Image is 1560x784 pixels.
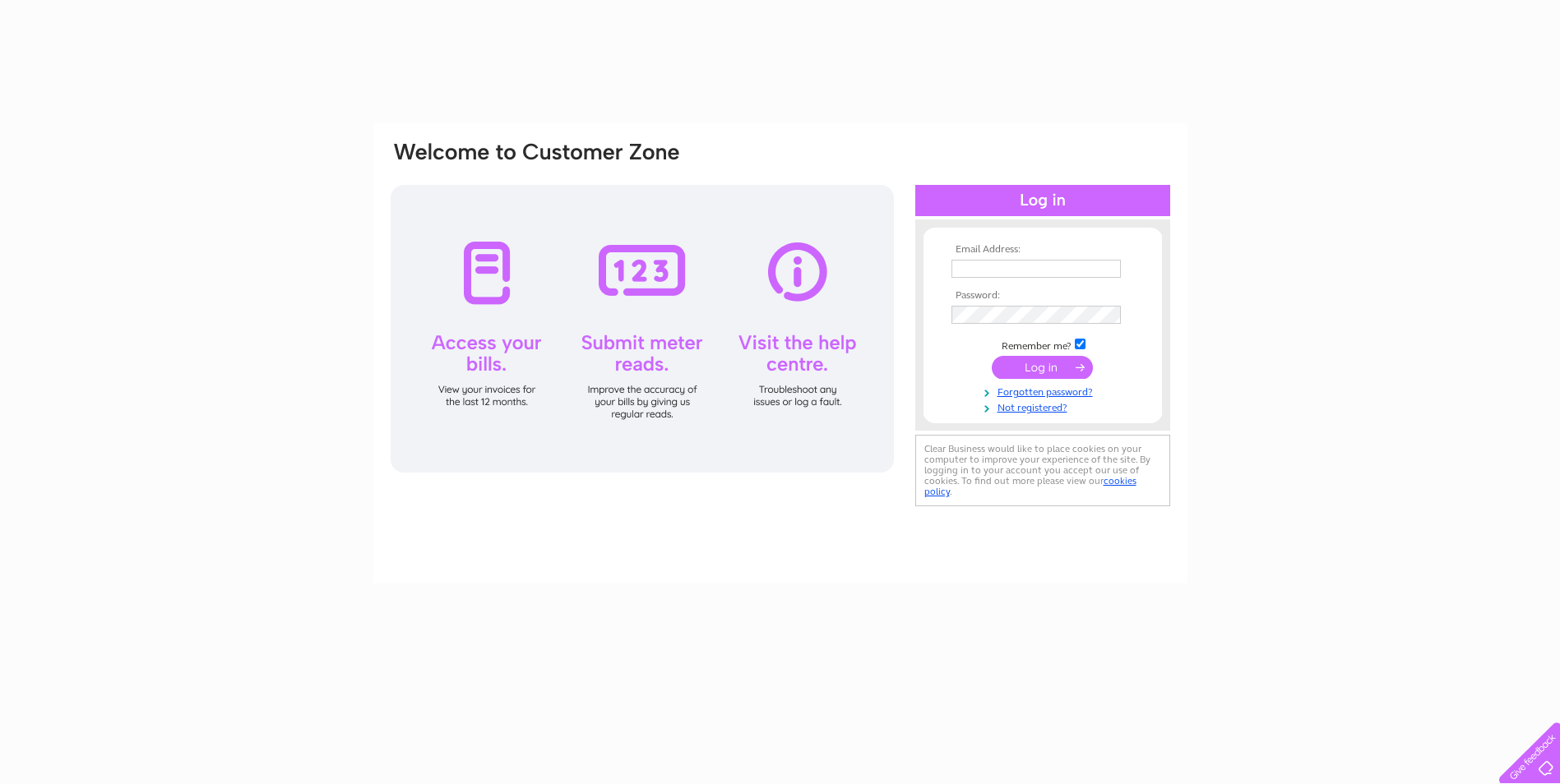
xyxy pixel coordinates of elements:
[951,399,1138,414] a: Not registered?
[947,336,1138,353] td: Remember me?
[951,383,1138,399] a: Forgotten password?
[947,244,1138,256] th: Email Address:
[992,356,1093,379] input: Submit
[924,475,1136,497] a: cookies policy
[947,290,1138,302] th: Password:
[915,435,1170,506] div: Clear Business would like to place cookies on your computer to improve your experience of the sit...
